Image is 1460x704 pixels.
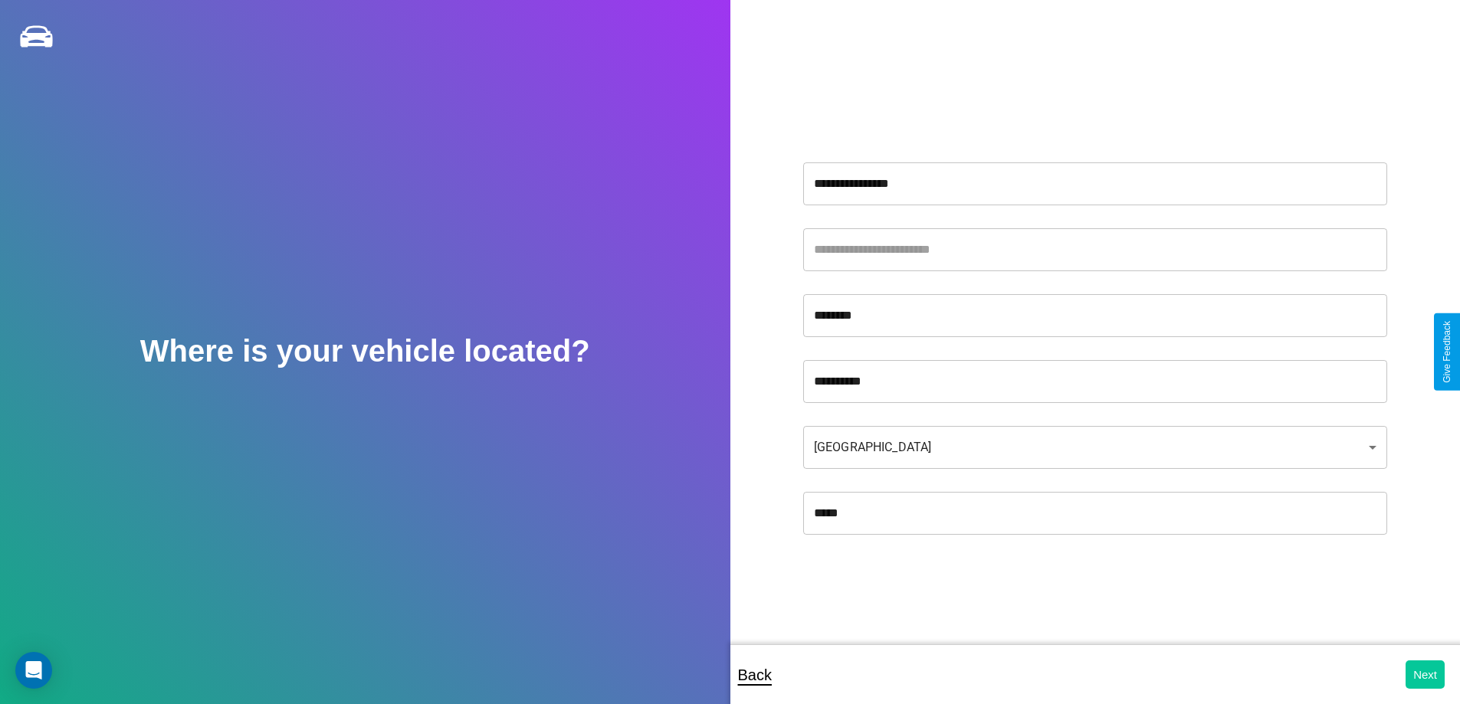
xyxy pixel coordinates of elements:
[1406,660,1445,689] button: Next
[803,426,1387,469] div: [GEOGRAPHIC_DATA]
[1442,321,1452,383] div: Give Feedback
[140,334,590,368] h2: Where is your vehicle located?
[738,661,772,689] p: Back
[15,652,52,689] div: Open Intercom Messenger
